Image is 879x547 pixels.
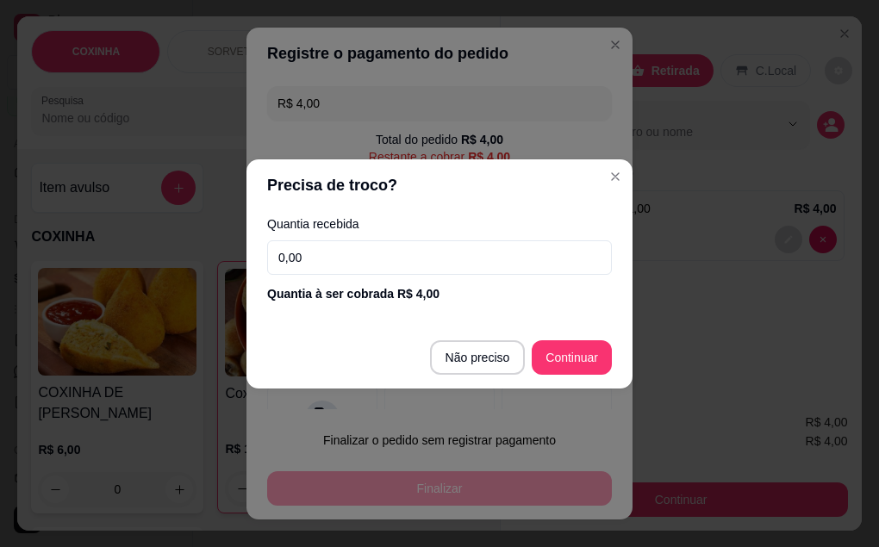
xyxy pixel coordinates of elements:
header: Precisa de troco? [246,159,633,211]
button: Close [602,163,629,190]
div: Quantia à ser cobrada R$ 4,00 [267,285,612,302]
label: Quantia recebida [267,218,612,230]
button: Não preciso [430,340,526,375]
button: Continuar [532,340,612,375]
